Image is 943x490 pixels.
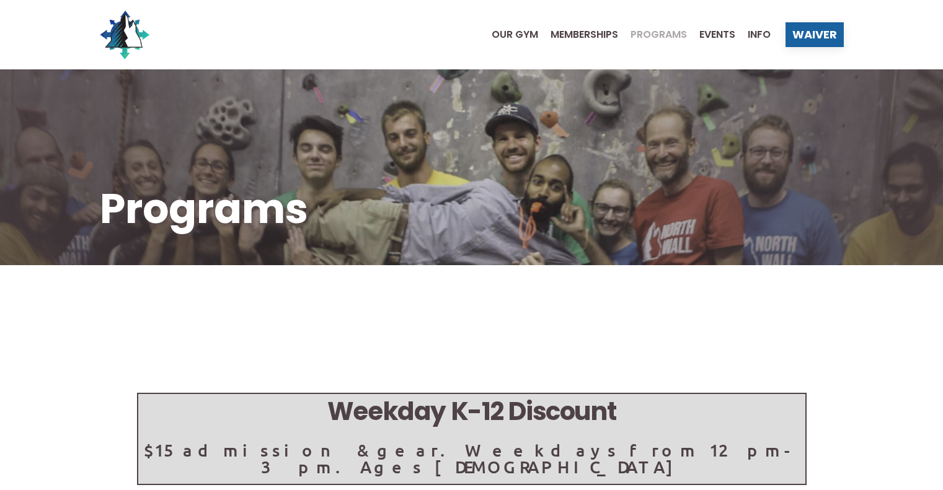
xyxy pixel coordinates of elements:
[479,30,538,40] a: Our Gym
[631,30,687,40] span: Programs
[100,180,844,237] h1: Programs
[551,30,618,40] span: Memberships
[786,22,844,47] a: Waiver
[735,30,771,40] a: Info
[100,10,149,59] img: North Wall Logo
[792,29,837,40] span: Waiver
[138,394,805,429] h5: Weekday K-12 Discount
[618,30,687,40] a: Programs
[748,30,771,40] span: Info
[699,30,735,40] span: Events
[138,442,805,475] p: $15 admission & gear. Weekdays from 12pm-3pm. Ages [DEMOGRAPHIC_DATA]
[492,30,538,40] span: Our Gym
[687,30,735,40] a: Events
[538,30,618,40] a: Memberships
